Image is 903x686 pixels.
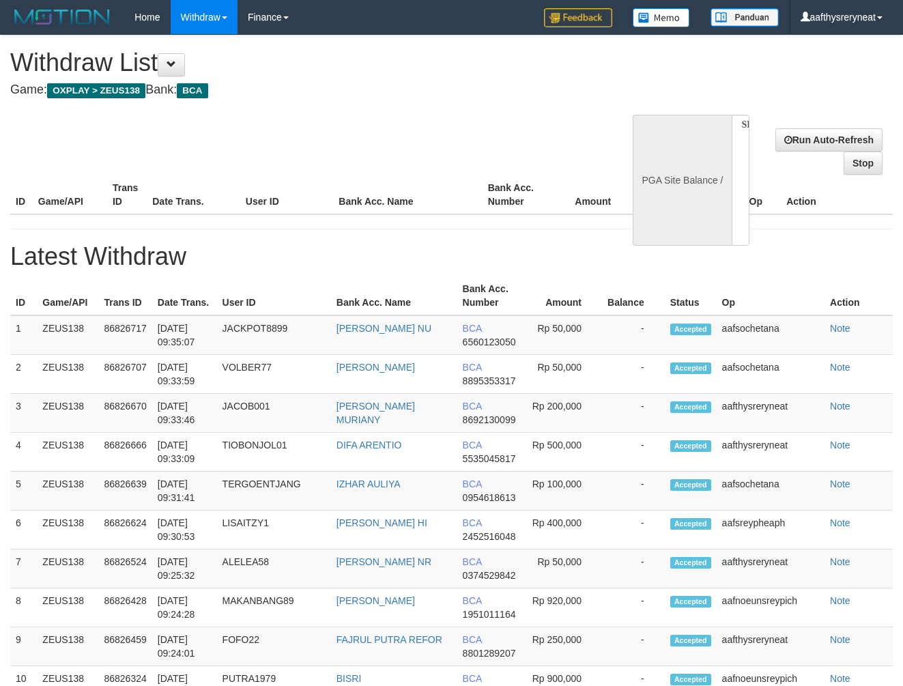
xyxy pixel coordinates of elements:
span: 6560123050 [463,337,516,347]
a: IZHAR AULIYA [336,478,401,489]
td: 2 [10,355,37,394]
th: Game/API [37,276,98,315]
a: Note [830,673,850,684]
td: - [602,588,665,627]
td: 6 [10,511,37,549]
td: [DATE] 09:33:59 [152,355,217,394]
th: Date Trans. [147,175,240,214]
td: [DATE] 09:24:28 [152,588,217,627]
th: Trans ID [98,276,152,315]
img: Feedback.jpg [544,8,612,27]
a: [PERSON_NAME] NU [336,323,431,334]
span: 1951011164 [463,609,516,620]
td: ZEUS138 [37,355,98,394]
th: Bank Acc. Number [457,276,524,315]
th: Game/API [33,175,107,214]
span: BCA [463,517,482,528]
td: 86826639 [98,472,152,511]
span: 8895353317 [463,375,516,386]
td: 4 [10,433,37,472]
td: aafthysreryneat [717,627,825,666]
td: 86826717 [98,315,152,355]
td: [DATE] 09:33:09 [152,433,217,472]
td: Rp 50,000 [523,315,602,355]
td: 86826666 [98,433,152,472]
td: Rp 250,000 [523,627,602,666]
td: ZEUS138 [37,511,98,549]
td: ZEUS138 [37,394,98,433]
a: FAJRUL PUTRA REFOR [336,634,442,645]
td: 3 [10,394,37,433]
td: 9 [10,627,37,666]
td: aafsreypheaph [717,511,825,549]
th: Date Trans. [152,276,217,315]
th: Bank Acc. Number [483,175,557,214]
a: Note [830,440,850,451]
a: DIFA ARENTIO [336,440,402,451]
th: Bank Acc. Name [331,276,457,315]
span: OXPLAY > ZEUS138 [47,83,145,98]
span: Accepted [670,674,711,685]
th: Op [717,276,825,315]
th: User ID [217,276,331,315]
td: [DATE] 09:35:07 [152,315,217,355]
td: ZEUS138 [37,433,98,472]
td: 7 [10,549,37,588]
td: Rp 400,000 [523,511,602,549]
span: BCA [463,440,482,451]
td: 86826624 [98,511,152,549]
span: Accepted [670,557,711,569]
h1: Latest Withdraw [10,243,893,270]
h1: Withdraw List [10,49,588,76]
td: Rp 200,000 [523,394,602,433]
td: TIOBONJOL01 [217,433,331,472]
td: - [602,433,665,472]
th: Action [825,276,893,315]
a: [PERSON_NAME] NR [336,556,431,567]
th: ID [10,175,33,214]
img: panduan.png [711,8,779,27]
th: Trans ID [107,175,147,214]
td: aafnoeunsreypich [717,588,825,627]
td: - [602,627,665,666]
td: 86826428 [98,588,152,627]
a: Note [830,478,850,489]
td: [DATE] 09:25:32 [152,549,217,588]
a: [PERSON_NAME] [336,595,415,606]
h4: Game: Bank: [10,83,588,97]
span: Accepted [670,440,711,452]
span: Accepted [670,596,711,608]
td: JACOB001 [217,394,331,433]
th: Bank Acc. Name [333,175,482,214]
a: [PERSON_NAME] MURIANY [336,401,415,425]
span: 8692130099 [463,414,516,425]
td: 86826670 [98,394,152,433]
td: 5 [10,472,37,511]
a: Run Auto-Refresh [775,128,883,152]
th: Balance [602,276,665,315]
td: aafthysreryneat [717,394,825,433]
a: Stop [844,152,883,175]
td: - [602,394,665,433]
span: BCA [463,478,482,489]
span: BCA [463,673,482,684]
td: 86826524 [98,549,152,588]
th: User ID [240,175,334,214]
a: Note [830,362,850,373]
td: aafsochetana [717,472,825,511]
td: Rp 920,000 [523,588,602,627]
td: 8 [10,588,37,627]
span: Accepted [670,635,711,646]
a: [PERSON_NAME] HI [336,517,427,528]
td: ZEUS138 [37,472,98,511]
td: Rp 50,000 [523,549,602,588]
th: Amount [557,175,631,214]
td: aafthysreryneat [717,549,825,588]
span: 2452516048 [463,531,516,542]
td: aafthysreryneat [717,433,825,472]
span: 0374529842 [463,570,516,581]
span: 0954618613 [463,492,516,503]
td: ALELEA58 [217,549,331,588]
span: 5535045817 [463,453,516,464]
th: Action [781,175,893,214]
